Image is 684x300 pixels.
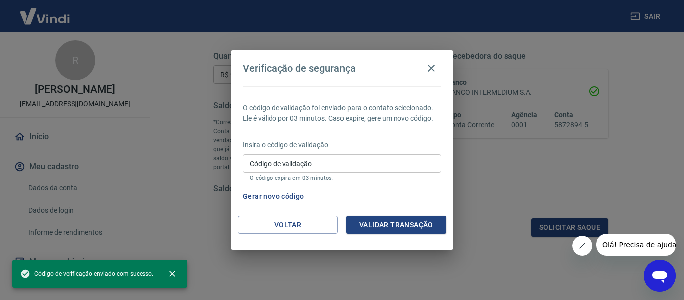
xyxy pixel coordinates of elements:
[572,236,592,256] iframe: Fechar mensagem
[346,216,446,234] button: Validar transação
[243,62,356,74] h4: Verificação de segurança
[239,187,308,206] button: Gerar novo código
[6,7,84,15] span: Olá! Precisa de ajuda?
[161,263,183,285] button: close
[20,269,153,279] span: Código de verificação enviado com sucesso.
[596,234,676,256] iframe: Mensagem da empresa
[238,216,338,234] button: Voltar
[250,175,434,181] p: O código expira em 03 minutos.
[243,140,441,150] p: Insira o código de validação
[243,103,441,124] p: O código de validação foi enviado para o contato selecionado. Ele é válido por 03 minutos. Caso e...
[644,260,676,292] iframe: Botão para abrir a janela de mensagens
